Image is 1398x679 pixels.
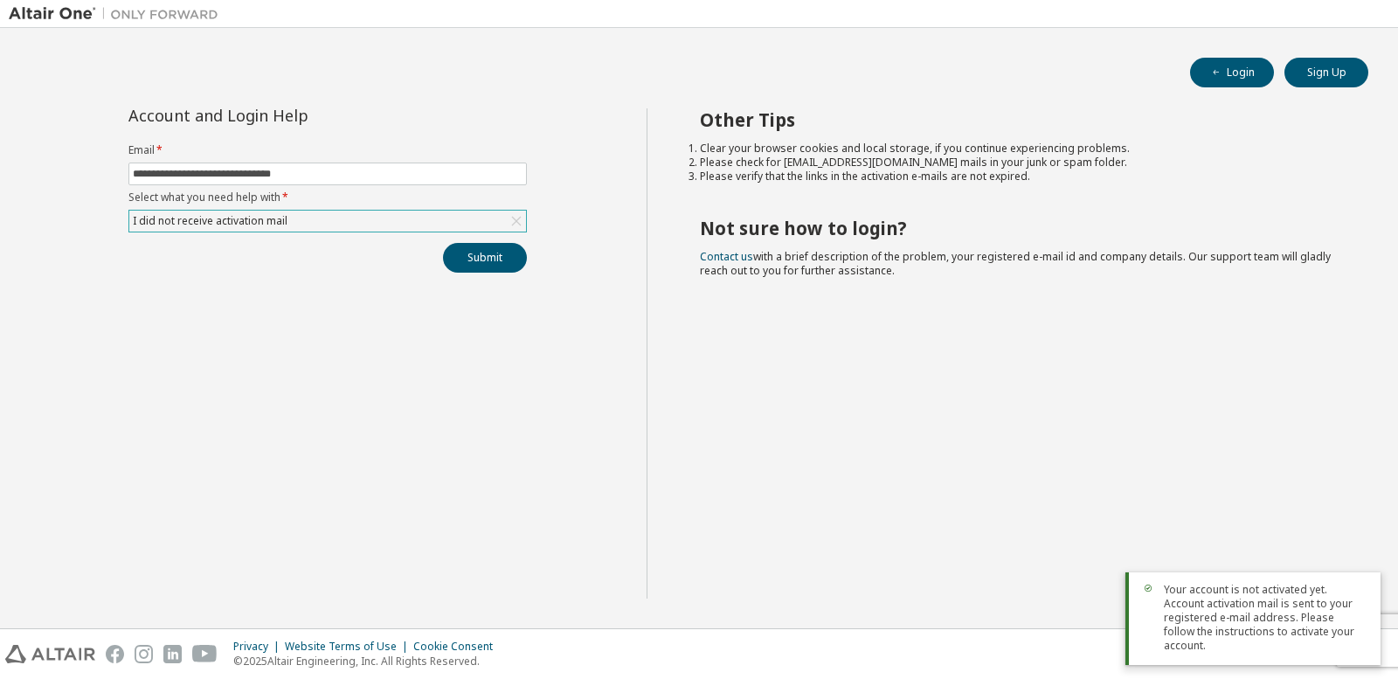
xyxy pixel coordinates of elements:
[9,5,227,23] img: Altair One
[700,249,753,264] a: Contact us
[1164,583,1367,653] span: Your account is not activated yet. Account activation mail is sent to your registered e-mail addr...
[233,640,285,654] div: Privacy
[700,156,1338,170] li: Please check for [EMAIL_ADDRESS][DOMAIN_NAME] mails in your junk or spam folder.
[285,640,413,654] div: Website Terms of Use
[135,645,153,663] img: instagram.svg
[1284,58,1368,87] button: Sign Up
[128,143,527,157] label: Email
[700,249,1331,278] span: with a brief description of the problem, your registered e-mail id and company details. Our suppo...
[130,211,290,231] div: I did not receive activation mail
[128,108,447,122] div: Account and Login Help
[106,645,124,663] img: facebook.svg
[700,217,1338,239] h2: Not sure how to login?
[700,142,1338,156] li: Clear your browser cookies and local storage, if you continue experiencing problems.
[128,191,527,204] label: Select what you need help with
[163,645,182,663] img: linkedin.svg
[233,654,503,669] p: © 2025 Altair Engineering, Inc. All Rights Reserved.
[129,211,526,232] div: I did not receive activation mail
[5,645,95,663] img: altair_logo.svg
[700,170,1338,184] li: Please verify that the links in the activation e-mails are not expired.
[443,243,527,273] button: Submit
[192,645,218,663] img: youtube.svg
[1190,58,1274,87] button: Login
[700,108,1338,131] h2: Other Tips
[413,640,503,654] div: Cookie Consent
